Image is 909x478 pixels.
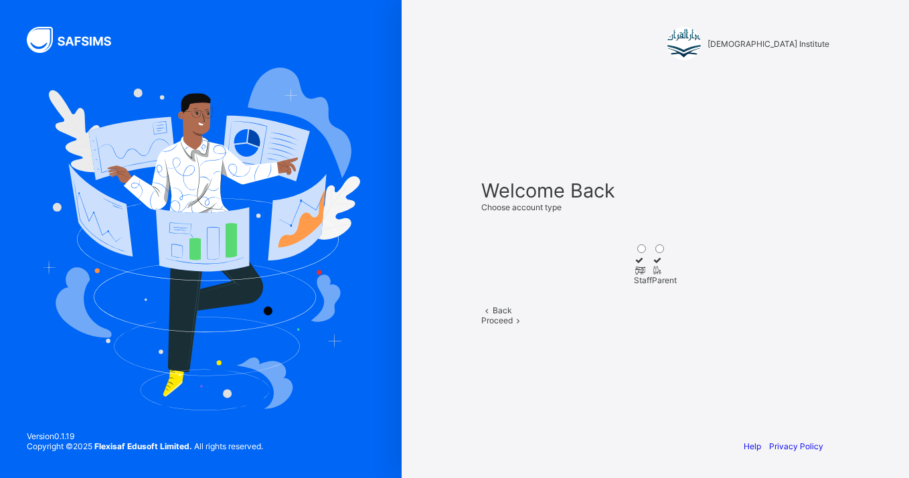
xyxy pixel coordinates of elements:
[769,441,823,451] a: Privacy Policy
[27,431,263,441] span: Version 0.1.19
[708,39,829,49] span: [DEMOGRAPHIC_DATA] Institute
[481,179,829,202] span: Welcome Back
[634,275,652,285] div: Staff
[493,305,512,315] span: Back
[481,315,513,325] span: Proceed
[27,27,127,53] img: SAFSIMS Logo
[744,441,761,451] a: Help
[481,202,562,212] span: Choose account type
[42,68,360,410] img: Hero Image
[94,441,192,451] strong: Flexisaf Edusoft Limited.
[27,441,263,451] span: Copyright © 2025 All rights reserved.
[652,275,677,285] div: Parent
